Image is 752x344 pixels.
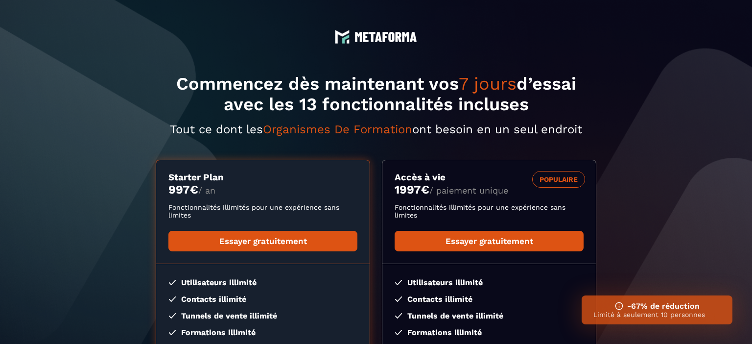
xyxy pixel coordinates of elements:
currency: € [190,183,198,197]
span: Organismes De Formation [263,123,412,136]
h3: Accès à vie [395,172,584,183]
li: Contacts illimité [168,295,357,304]
li: Tunnels de vente illimité [395,311,584,320]
a: Essayer gratuitement [168,231,357,251]
currency: € [421,183,429,197]
a: Essayer gratuitement [395,231,584,251]
img: checked [168,280,176,285]
img: checked [168,313,176,319]
li: Formations illimité [168,328,357,337]
li: Utilisateurs illimité [168,278,357,287]
h3: Starter Plan [168,172,357,183]
img: checked [395,296,402,302]
p: Tout ce dont les ont besoin en un seul endroit [156,123,596,136]
h3: -67% de réduction [593,301,721,311]
img: ifno [615,302,623,310]
p: Fonctionnalités illimités pour une expérience sans limites [395,203,584,219]
money: 997 [168,183,198,197]
span: 7 jours [459,74,517,94]
img: logo [354,32,417,42]
money: 1997 [395,183,429,197]
img: checked [395,280,402,285]
span: / paiement unique [429,185,508,196]
h1: Commencez dès maintenant vos d’essai avec les 13 fonctionnalités incluses [156,74,596,115]
img: checked [395,330,402,335]
li: Utilisateurs illimité [395,278,584,287]
img: logo [335,29,350,44]
div: POPULAIRE [532,171,585,188]
li: Formations illimité [395,328,584,337]
li: Tunnels de vente illimité [168,311,357,320]
li: Contacts illimité [395,295,584,304]
img: checked [168,296,176,302]
img: checked [395,313,402,319]
p: Fonctionnalités illimités pour une expérience sans limites [168,203,357,219]
p: Limité à seulement 10 personnes [593,311,721,319]
span: / an [198,185,215,196]
img: checked [168,330,176,335]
